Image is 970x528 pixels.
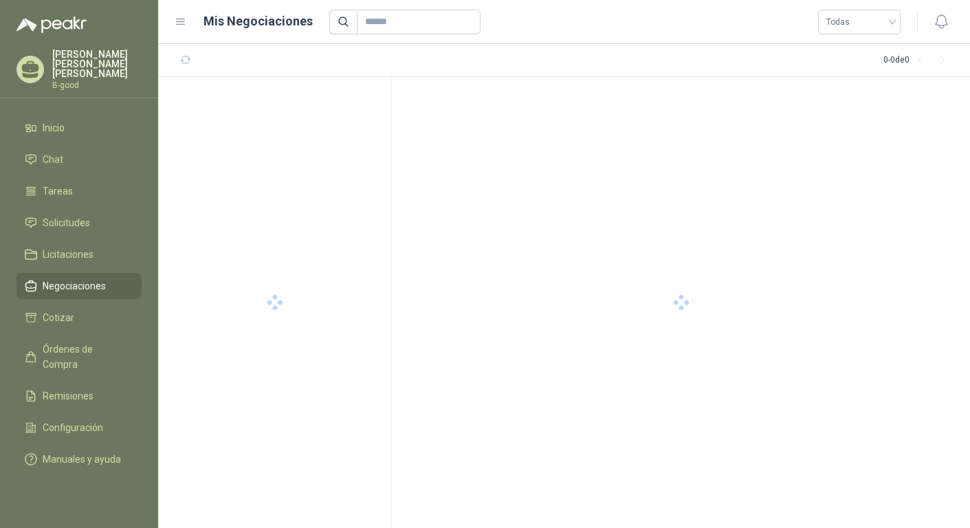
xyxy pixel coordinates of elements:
a: Chat [16,146,142,173]
span: Inicio [43,120,65,135]
a: Inicio [16,115,142,141]
span: Configuración [43,420,103,435]
a: Cotizar [16,305,142,331]
p: B-good [52,81,142,89]
span: Tareas [43,184,73,199]
a: Licitaciones [16,241,142,267]
a: Configuración [16,415,142,441]
span: Negociaciones [43,278,106,294]
a: Tareas [16,178,142,204]
span: Todas [826,12,892,32]
span: Solicitudes [43,215,90,230]
div: 0 - 0 de 0 [883,49,954,71]
a: Remisiones [16,383,142,409]
img: Logo peakr [16,16,87,33]
p: [PERSON_NAME] [PERSON_NAME] [PERSON_NAME] [52,49,142,78]
a: Solicitudes [16,210,142,236]
a: Manuales y ayuda [16,446,142,472]
span: Remisiones [43,388,93,404]
span: Órdenes de Compra [43,342,129,372]
span: Cotizar [43,310,74,325]
a: Negociaciones [16,273,142,299]
a: Órdenes de Compra [16,336,142,377]
span: Chat [43,152,63,167]
h1: Mis Negociaciones [203,12,313,31]
span: Manuales y ayuda [43,452,121,467]
span: Licitaciones [43,247,93,262]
